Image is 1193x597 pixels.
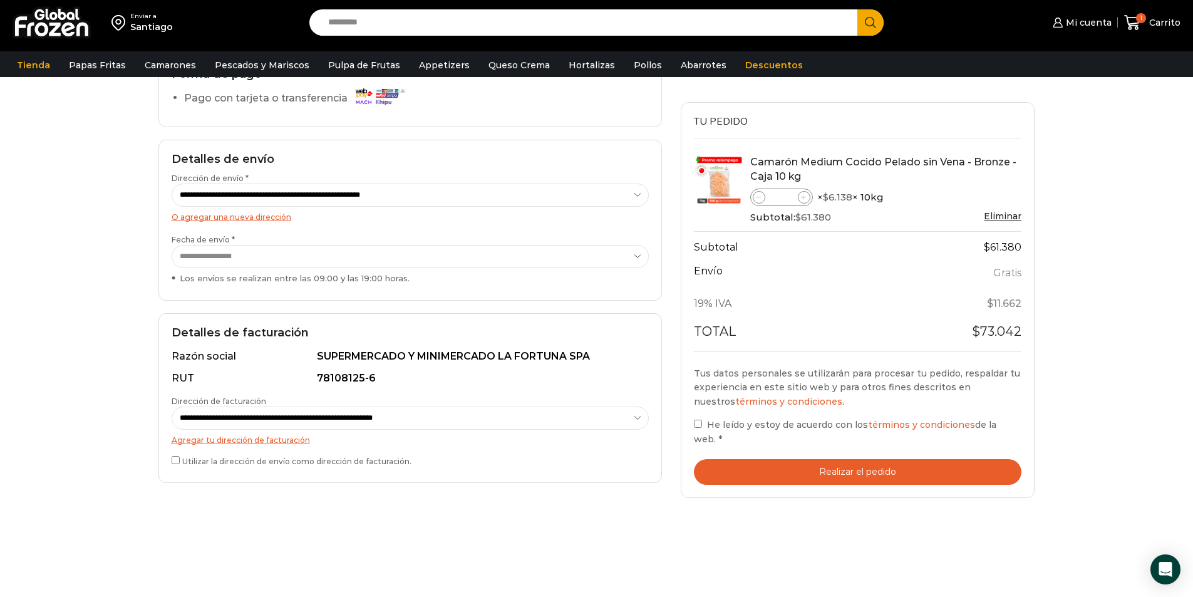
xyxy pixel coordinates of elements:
[694,366,1022,408] p: Tus datos personales se utilizarán para procesar tu pedido, respaldar tu experiencia en este siti...
[562,53,621,77] a: Hortalizas
[111,12,130,33] img: address-field-icon.svg
[823,191,852,203] bdi: 6.138
[795,211,801,223] span: $
[694,419,996,444] span: He leído y estoy de acuerdo con los de la web.
[317,371,641,386] div: 78108125-6
[1050,10,1111,35] a: Mi cuenta
[172,245,649,268] select: Fecha de envío * Los envíos se realizan entre las 09:00 y las 19:00 horas.
[172,234,649,284] label: Fecha de envío *
[1136,13,1146,23] span: 1
[172,407,649,430] select: Dirección de facturación
[172,371,315,386] div: RUT
[317,350,641,364] div: SUPERMERCADO Y MINIMERCADO LA FORTUNA SPA
[694,115,748,128] span: Tu pedido
[750,156,1016,182] a: Camarón Medium Cocido Pelado sin Vena - Bronze - Caja 10 kg
[993,264,1021,283] label: Gratis
[694,262,861,290] th: Envío
[184,88,411,110] label: Pago con tarjeta o transferencia
[984,241,1021,253] bdi: 61.380
[823,191,829,203] span: $
[987,298,1021,309] span: 11.662
[322,53,406,77] a: Pulpa de Frutas
[1150,554,1180,584] div: Open Intercom Messenger
[765,190,798,205] input: Product quantity
[172,153,649,167] h2: Detalles de envío
[172,396,649,430] label: Dirección de facturación
[972,324,1021,339] bdi: 73.042
[735,396,842,407] a: términos y condiciones
[1124,8,1180,38] a: 1 Carrito
[694,231,861,262] th: Subtotal
[351,85,408,107] img: Pago con tarjeta o transferencia
[694,459,1022,485] button: Realizar el pedido
[857,9,884,36] button: Search button
[674,53,733,77] a: Abarrotes
[130,12,173,21] div: Enviar a
[172,173,649,207] label: Dirección de envío *
[694,319,861,351] th: Total
[984,241,990,253] span: $
[172,454,649,467] label: Utilizar la dirección de envío como dirección de facturación.
[750,189,1022,206] div: × × 10kg
[1146,16,1180,29] span: Carrito
[63,53,132,77] a: Papas Fritas
[138,53,202,77] a: Camarones
[172,184,649,207] select: Dirección de envío *
[209,53,316,77] a: Pescados y Mariscos
[172,350,315,364] div: Razón social
[694,420,702,428] input: He leído y estoy de acuerdo con lostérminos y condicionesde la web. *
[482,53,556,77] a: Queso Crema
[413,53,476,77] a: Appetizers
[172,326,649,340] h2: Detalles de facturación
[795,211,831,223] bdi: 61.380
[172,435,310,445] a: Agregar tu dirección de facturación
[172,212,291,222] a: O agregar una nueva dirección
[1063,16,1112,29] span: Mi cuenta
[739,53,809,77] a: Descuentos
[868,419,975,430] a: términos y condiciones
[987,298,993,309] span: $
[627,53,668,77] a: Pollos
[718,433,722,445] abbr: requerido
[750,210,1022,224] div: Subtotal:
[172,273,649,284] div: Los envíos se realizan entre las 09:00 y las 19:00 horas.
[972,324,980,339] span: $
[11,53,56,77] a: Tienda
[694,290,861,319] th: 19% IVA
[130,21,173,33] div: Santiago
[172,456,180,464] input: Utilizar la dirección de envío como dirección de facturación.
[984,210,1021,222] a: Eliminar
